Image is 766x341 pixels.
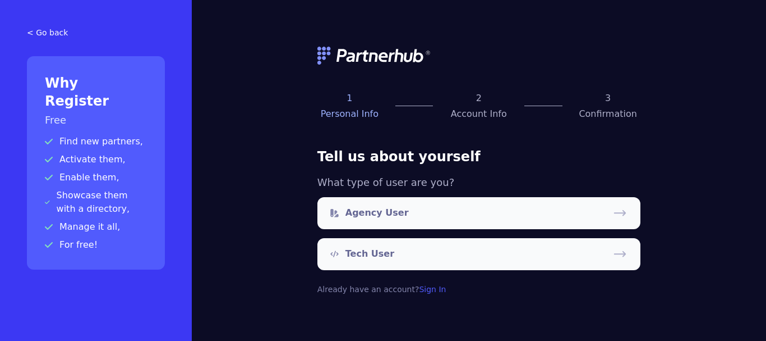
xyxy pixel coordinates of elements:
p: Agency User [345,206,409,220]
a: Tech User [317,238,640,270]
a: Agency User [317,197,640,229]
p: Account Info [446,107,511,121]
p: Manage it all, [45,220,147,234]
p: 3 [576,92,640,105]
a: Sign In [419,285,446,294]
p: For free! [45,238,147,252]
p: Showcase them with a directory, [45,189,147,216]
p: Find new partners, [45,135,147,148]
p: Already have an account? [317,284,640,295]
h2: Why Register [45,74,147,110]
p: Personal Info [317,107,382,121]
h3: Tell us about yourself [317,148,640,166]
p: Enable them, [45,171,147,184]
img: logo [317,47,432,65]
p: Activate them, [45,153,147,166]
a: < Go back [27,27,165,38]
p: Tech User [345,247,394,261]
p: 1 [317,92,382,105]
p: 2 [446,92,511,105]
h3: Free [45,112,147,128]
p: Confirmation [576,107,640,121]
h5: What type of user are you? [317,175,640,190]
